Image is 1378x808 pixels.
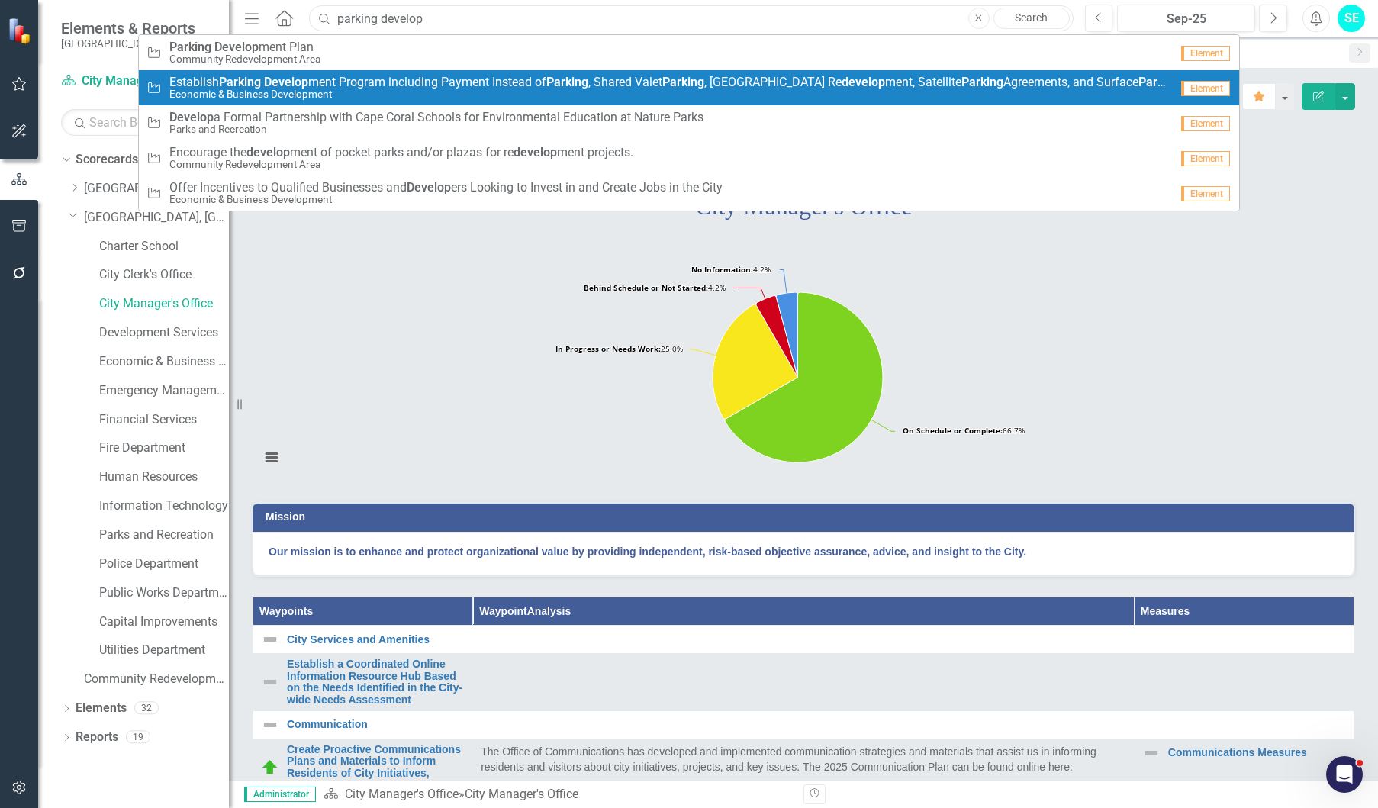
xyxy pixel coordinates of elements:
text: 66.7% [903,425,1025,436]
a: Utilities Department [99,642,229,659]
td: Double-Click to Edit Right Click for Context Menu [253,710,1354,739]
strong: Our mission is to enhance and protect organizational value by providing independent, risk-based o... [269,546,1026,558]
div: » [324,786,792,803]
a: Community Redevelopment Area [84,671,229,688]
a: Search [993,8,1070,29]
a: Create Proactive Communications Plans and Materials to Inform Residents of City Initiatives, Proj... [287,744,465,791]
td: Double-Click to Edit [473,654,1135,711]
a: City Manager's Office [61,72,214,90]
strong: develop [842,75,885,89]
span: Element [1181,186,1230,201]
small: [GEOGRAPHIC_DATA] [61,37,195,50]
text: 25.0% [555,343,683,354]
a: Emergency Management & Resilience [99,382,229,400]
span: Elements & Reports [61,19,195,37]
a: Economic & Business Development [99,353,229,371]
a: City Services and Amenities [287,634,1346,645]
span: Element [1181,116,1230,131]
input: Search Below... [61,109,214,136]
span: Offer Incentives to Qualified Businesses and ers Looking to Invest in and Create Jobs in the City [169,181,723,195]
strong: Parking [961,75,1003,89]
svg: Interactive chart [253,253,1343,481]
span: Establish ment Program including Payment Instead of , Shared Valet , [GEOGRAPHIC_DATA] Re ment, S... [169,76,1170,89]
a: City Manager's Office [99,295,229,313]
text: 4.2% [584,282,726,293]
h3: Mission [266,511,1347,523]
button: View chart menu, Chart [261,447,282,468]
p: [URL][DOMAIN_NAME] [481,777,1126,799]
strong: Develop [264,75,308,89]
small: Economic & Business Development [169,194,723,205]
img: Not Defined [261,673,279,691]
tspan: In Progress or Needs Work: [555,343,661,354]
strong: Parking [219,75,261,89]
a: Elements [76,700,127,717]
input: Search ClearPoint... [309,5,1073,32]
strong: Parking [662,75,704,89]
strong: Develop [214,40,259,54]
a: Public Works Department [99,584,229,602]
a: Communications Measures [1168,747,1346,758]
a: Development PlanCommunity Redevelopment AreaElement [139,35,1240,70]
a: Information Technology [99,497,229,515]
a: Human Resources [99,468,229,486]
td: Double-Click to Edit Right Click for Context Menu [253,654,473,711]
a: a Formal Partnership with Cape Coral Schools for Environmental Education at Nature ParksParks and... [139,105,1240,140]
strong: develop [246,145,290,159]
path: On Schedule or Complete, 16. [725,292,883,462]
strong: Parking [1138,75,1180,89]
img: Not Defined [261,716,279,734]
a: Communication [287,719,1346,730]
small: Parks and Recreation [169,124,703,135]
img: Not Defined [1142,744,1161,762]
a: EstablishParking Development Program including Payment Instead ofParking, Shared ValetParking, [G... [139,70,1240,105]
text: 4.2% [691,264,771,275]
small: Economic & Business Development [169,89,1170,100]
button: SE [1338,5,1365,32]
path: In Progress or Needs Work, 6. [713,304,798,419]
small: Community Redevelopment Area [169,159,633,170]
img: On Schedule or Complete [261,758,279,777]
div: City Manager's Office [465,787,578,801]
small: Community Redevelopment Area [169,53,320,65]
div: 19 [126,731,150,744]
a: Parks and Recreation [99,526,229,544]
span: Administrator [244,787,316,802]
a: Reports [76,729,118,746]
strong: develop [514,145,557,159]
a: Fire Department [99,439,229,457]
a: Scorecards [76,151,138,169]
a: Encourage thedevelopment of pocket parks and/or plazas for redevelopment projects.Community Redev... [139,140,1240,175]
a: Financial Services [99,411,229,429]
iframe: Intercom live chat [1326,756,1363,793]
tspan: No Information: [691,264,753,275]
a: City Manager's Office [345,787,459,801]
img: Not Defined [261,630,279,649]
button: Sep-25 [1117,5,1255,32]
a: Capital Improvements [99,613,229,631]
a: [GEOGRAPHIC_DATA], [GEOGRAPHIC_DATA] Business Initiatives [84,180,229,198]
path: No Information, 1. [776,292,797,377]
span: ment Plan [169,40,320,54]
tspan: Behind Schedule or Not Started: [584,282,708,293]
a: City Clerk's Office [99,266,229,284]
p: The Office of Communications has developed and implemented communication strategies and materials... [481,744,1126,777]
a: [GEOGRAPHIC_DATA], [GEOGRAPHIC_DATA] Strategic Plan [84,209,229,227]
tspan: On Schedule or Complete: [903,425,1003,436]
a: Offer Incentives to Qualified Businesses andDevelopers Looking to Invest in and Create Jobs in th... [139,175,1240,211]
img: ClearPoint Strategy [6,16,35,45]
span: Element [1181,46,1230,61]
span: Element [1181,81,1230,96]
a: Establish a Coordinated Online Information Resource Hub Based on the Needs Identified in the City... [287,658,465,706]
a: Police Department [99,555,229,573]
span: a Formal Partnership with Cape Coral Schools for Environmental Education at Nature Parks [169,111,703,124]
div: Sep-25 [1122,10,1250,28]
td: Double-Click to Edit Right Click for Context Menu [253,626,1354,654]
a: Charter School [99,238,229,256]
a: Development Services [99,324,229,342]
span: Encourage the ment of pocket parks and/or plazas for re ment projects. [169,146,633,159]
div: 32 [134,702,159,715]
path: Behind Schedule or Not Started, 1. [756,296,798,378]
strong: Develop [407,180,451,195]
